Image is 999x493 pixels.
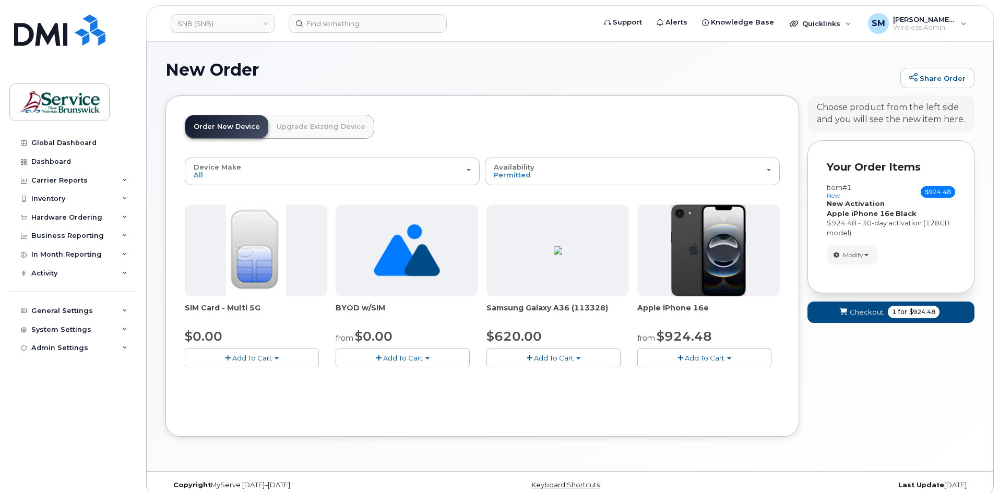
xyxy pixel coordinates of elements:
span: Add To Cart [383,354,423,362]
div: [DATE] [705,481,974,489]
div: SIM Card - Multi 5G [185,303,327,323]
span: Device Make [194,163,241,171]
button: Device Make All [185,158,480,185]
strong: Last Update [898,481,944,489]
small: from [637,333,655,343]
span: $0.00 [185,329,222,344]
button: Modify [827,246,877,264]
a: Share Order [900,68,974,89]
span: Checkout [850,307,884,317]
span: $924.48 [909,307,935,317]
span: $924.48 [921,186,955,198]
strong: New Activation [827,199,885,208]
strong: Apple iPhone 16e [827,209,894,218]
div: Samsung Galaxy A36 (113328) [486,303,629,323]
a: Upgrade Existing Device [268,115,374,138]
img: ED9FC9C2-4804-4D92-8A77-98887F1967E0.png [554,246,562,255]
span: Modify [843,250,863,260]
h1: New Order [165,61,895,79]
span: $924.48 [657,329,712,344]
p: Your Order Items [827,160,955,175]
span: Add To Cart [534,354,574,362]
span: Availability [494,163,534,171]
div: BYOD w/SIM [336,303,478,323]
button: Add To Cart [486,348,621,367]
span: $0.00 [355,329,393,344]
small: from [336,333,353,343]
strong: Copyright [173,481,211,489]
div: Choose product from the left side and you will see the new item here. [817,102,965,126]
div: Apple iPhone 16e [637,303,780,323]
button: Add To Cart [185,348,319,367]
a: Keyboard Shortcuts [531,481,600,489]
span: All [194,171,203,179]
img: 00D627D4-43E9-49B7-A367-2C99342E128C.jpg [226,205,286,296]
img: iphone16e.png [671,205,746,296]
div: $924.48 - 30-day activation (128GB model) [827,218,955,237]
span: for [896,307,909,317]
span: #1 [842,183,852,191]
span: Permitted [494,171,531,179]
div: MyServe [DATE]–[DATE] [165,481,435,489]
button: Availability Permitted [485,158,780,185]
span: Add To Cart [685,354,724,362]
span: 1 [892,307,896,317]
a: Order New Device [185,115,268,138]
h3: Item [827,184,852,199]
button: Add To Cart [637,348,771,367]
span: Add To Cart [232,354,272,362]
small: new [827,192,840,199]
img: no_image_found-2caef05468ed5679b831cfe6fc140e25e0c280774317ffc20a367ab7fd17291e.png [374,205,440,296]
strong: Black [896,209,917,218]
span: $620.00 [486,329,542,344]
button: Checkout 1 for $924.48 [807,302,974,323]
button: Add To Cart [336,348,470,367]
